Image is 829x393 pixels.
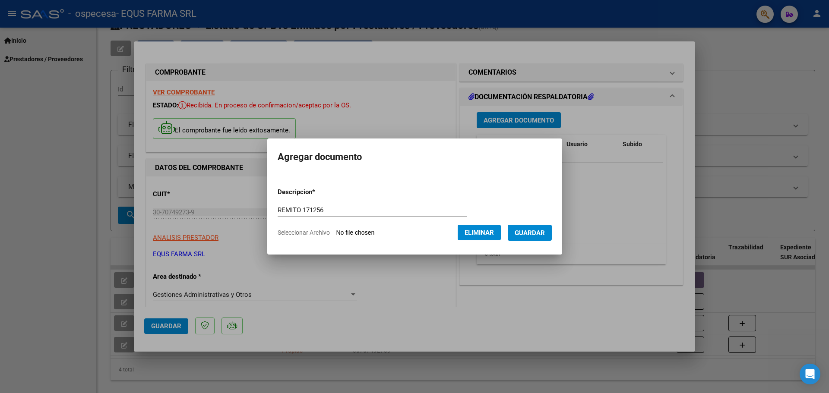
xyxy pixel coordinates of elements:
span: Eliminar [465,229,494,236]
h2: Agregar documento [278,149,552,165]
button: Guardar [508,225,552,241]
button: Eliminar [458,225,501,240]
span: Seleccionar Archivo [278,229,330,236]
p: Descripcion [278,187,360,197]
span: Guardar [515,229,545,237]
div: Open Intercom Messenger [800,364,820,384]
